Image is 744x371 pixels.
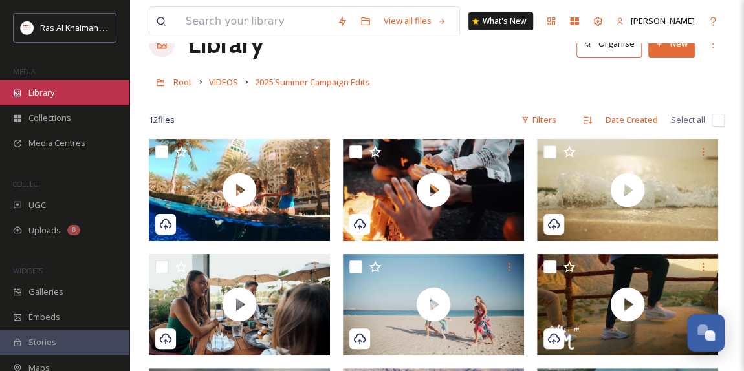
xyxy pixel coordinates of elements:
div: Filters [514,107,563,132]
span: 2025 Summer Campaign Edits [255,76,370,88]
img: thumbnail [343,254,524,356]
img: thumbnail [537,139,718,241]
span: UGC [28,199,46,211]
div: 8 [67,225,80,235]
a: [PERSON_NAME] [609,8,701,34]
span: WIDGETS [13,266,43,275]
span: Media Centres [28,137,85,149]
span: Collections [28,112,71,124]
a: What's New [468,12,533,30]
span: Stories [28,336,56,348]
span: 12 file s [149,114,175,126]
img: Logo_RAKTDA_RGB-01.png [21,21,34,34]
span: Galleries [28,286,63,298]
a: Root [173,74,192,90]
span: Root [173,76,192,88]
div: Date Created [599,107,664,132]
span: Embeds [28,311,60,323]
button: Open Chat [687,314,725,352]
button: Organise [576,30,642,57]
button: New [648,30,695,57]
a: Library [188,25,264,63]
span: VIDEOS [209,76,238,88]
img: thumbnail [149,139,330,241]
span: [PERSON_NAME] [631,15,695,26]
img: thumbnail [537,254,718,356]
span: Library [28,87,54,99]
a: VIDEOS [209,74,238,90]
input: Search your library [179,7,331,36]
span: MEDIA [13,67,36,76]
img: thumbnail [149,254,330,356]
span: Select all [671,114,705,126]
a: Organise [576,30,648,57]
img: thumbnail [343,139,524,241]
span: COLLECT [13,179,41,189]
span: Ras Al Khaimah Tourism Development Authority [40,21,223,34]
a: View all files [377,8,453,34]
span: Uploads [28,224,61,237]
a: 2025 Summer Campaign Edits [255,74,370,90]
